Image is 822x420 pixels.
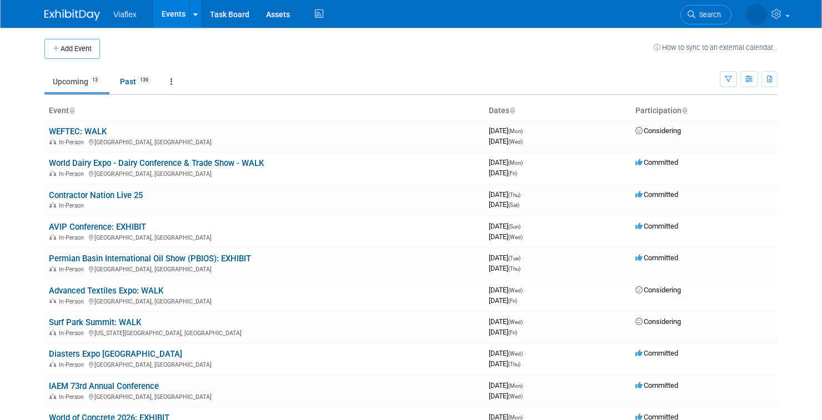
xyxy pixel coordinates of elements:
span: - [522,254,524,262]
img: In-Person Event [49,170,56,176]
span: (Mon) [508,128,523,134]
img: David Tesch [746,4,767,25]
span: In-Person [59,139,87,146]
span: Considering [635,126,681,135]
span: - [524,317,526,326]
span: In-Person [59,266,87,273]
span: [DATE] [489,158,526,166]
span: (Sat) [508,202,519,208]
img: ExhibitDay [44,9,100,21]
span: Committed [635,158,678,166]
a: Surf Park Summit: WALK [49,317,141,327]
th: Participation [631,102,778,120]
div: [GEOGRAPHIC_DATA], [GEOGRAPHIC_DATA] [49,169,480,178]
span: [DATE] [489,190,524,199]
a: Sort by Participation Type [681,106,687,115]
div: [GEOGRAPHIC_DATA], [GEOGRAPHIC_DATA] [49,137,480,146]
img: In-Person Event [49,298,56,303]
div: [GEOGRAPHIC_DATA], [GEOGRAPHIC_DATA] [49,264,480,273]
span: (Mon) [508,383,523,389]
span: 139 [137,76,152,84]
span: [DATE] [489,264,520,272]
span: (Wed) [508,139,523,145]
a: Past139 [112,71,160,92]
span: Committed [635,190,678,199]
a: Advanced Textiles Expo: WALK [49,286,163,296]
img: In-Person Event [49,330,56,335]
span: 13 [89,76,101,84]
img: In-Person Event [49,361,56,367]
a: WEFTEC: WALK [49,126,107,136]
a: IAEM 73rd Annual Conference [49,381,159,391]
div: [US_STATE][GEOGRAPHIC_DATA], [GEOGRAPHIC_DATA] [49,328,480,337]
img: In-Person Event [49,234,56,240]
span: (Thu) [508,192,520,198]
span: [DATE] [489,232,523,241]
span: (Thu) [508,361,520,367]
span: (Fri) [508,330,517,336]
span: In-Person [59,330,87,337]
a: How to sync to an external calendar... [654,43,778,52]
span: - [524,349,526,357]
span: (Wed) [508,234,523,240]
a: Contractor Nation Live 25 [49,190,143,200]
span: - [524,126,526,135]
th: Event [44,102,484,120]
div: [GEOGRAPHIC_DATA], [GEOGRAPHIC_DATA] [49,296,480,305]
span: [DATE] [489,254,524,262]
span: - [522,190,524,199]
span: (Wed) [508,393,523,399]
img: In-Person Event [49,266,56,271]
span: (Fri) [508,298,517,304]
a: Permian Basin International Oil Show (PBIOS): EXHIBIT [49,254,251,264]
span: (Wed) [508,287,523,294]
span: [DATE] [489,317,526,326]
a: AVIP Conference: EXHIBIT [49,222,146,232]
span: [DATE] [489,222,524,230]
span: - [524,158,526,166]
span: (Wed) [508,319,523,325]
span: In-Person [59,170,87,178]
span: [DATE] [489,286,526,294]
a: Sort by Event Name [69,106,74,115]
a: Search [680,5,731,24]
span: In-Person [59,393,87,401]
button: Add Event [44,39,100,59]
span: (Mon) [508,160,523,166]
span: [DATE] [489,381,526,389]
a: Sort by Start Date [509,106,515,115]
span: - [524,381,526,389]
span: Search [695,11,721,19]
span: Viaflex [113,10,137,19]
span: [DATE] [489,137,523,145]
span: In-Person [59,298,87,305]
span: Considering [635,317,681,326]
span: [DATE] [489,169,517,177]
a: Upcoming13 [44,71,109,92]
span: (Fri) [508,170,517,176]
a: World Dairy Expo - Dairy Conference & Trade Show - WALK [49,158,264,168]
span: Committed [635,381,678,389]
span: [DATE] [489,296,517,305]
span: [DATE] [489,349,526,357]
span: Committed [635,254,678,262]
div: [GEOGRAPHIC_DATA], [GEOGRAPHIC_DATA] [49,360,480,368]
span: In-Person [59,202,87,209]
div: [GEOGRAPHIC_DATA], [GEOGRAPHIC_DATA] [49,392,480,401]
span: Considering [635,286,681,294]
span: (Sun) [508,224,520,230]
span: [DATE] [489,126,526,135]
span: Committed [635,222,678,230]
span: Committed [635,349,678,357]
span: (Wed) [508,351,523,357]
span: In-Person [59,361,87,368]
span: [DATE] [489,200,519,209]
span: (Thu) [508,266,520,272]
span: [DATE] [489,360,520,368]
span: - [522,222,524,230]
span: - [524,286,526,294]
div: [GEOGRAPHIC_DATA], [GEOGRAPHIC_DATA] [49,232,480,241]
span: In-Person [59,234,87,241]
img: In-Person Event [49,202,56,208]
span: (Tue) [508,255,520,261]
